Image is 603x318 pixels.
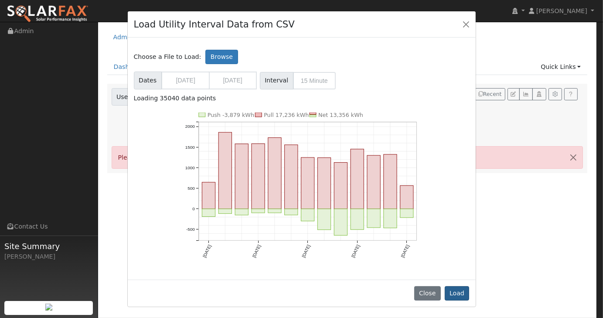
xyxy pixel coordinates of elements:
rect: onclick="" [252,144,265,209]
text: [DATE] [202,244,212,258]
text: [DATE] [401,244,411,258]
span: Interval [260,72,293,89]
text: Push -3,879 kWh [208,112,255,118]
text: 500 [187,186,195,191]
text: 2000 [185,124,195,129]
text: [DATE] [252,244,262,258]
rect: onclick="" [235,209,248,215]
rect: onclick="" [202,209,215,217]
rect: onclick="" [235,144,248,209]
span: Choose a File to Load: [134,52,201,62]
rect: onclick="" [384,154,397,209]
button: Load [445,286,470,301]
rect: onclick="" [368,209,381,228]
rect: onclick="" [351,149,364,209]
text: -500 [186,227,195,232]
rect: onclick="" [301,209,314,221]
rect: onclick="" [334,209,347,236]
text: 1000 [185,165,195,170]
h4: Load Utility Interval Data from CSV [134,17,295,31]
rect: onclick="" [384,209,397,228]
rect: onclick="" [202,182,215,209]
rect: onclick="" [268,209,281,213]
label: Browse [205,50,238,65]
span: Dates [134,72,162,89]
rect: onclick="" [351,209,364,230]
rect: onclick="" [334,162,347,209]
div: Loading 35040 data points [134,94,470,103]
button: Close [414,286,441,301]
button: Close [460,18,472,30]
rect: onclick="" [252,209,265,213]
text: 0 [192,206,195,211]
rect: onclick="" [285,145,298,209]
rect: onclick="" [301,157,314,209]
text: [DATE] [351,244,361,258]
rect: onclick="" [401,209,414,218]
rect: onclick="" [318,209,331,230]
text: [DATE] [301,244,311,258]
text: Net 13,356 kWh [319,112,364,118]
rect: onclick="" [219,209,232,214]
rect: onclick="" [285,209,298,215]
rect: onclick="" [268,137,281,209]
rect: onclick="" [368,155,381,209]
rect: onclick="" [401,185,414,209]
rect: onclick="" [318,157,331,209]
text: Pull 17,236 kWh [264,112,309,118]
rect: onclick="" [219,132,232,209]
text: 1500 [185,144,195,149]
